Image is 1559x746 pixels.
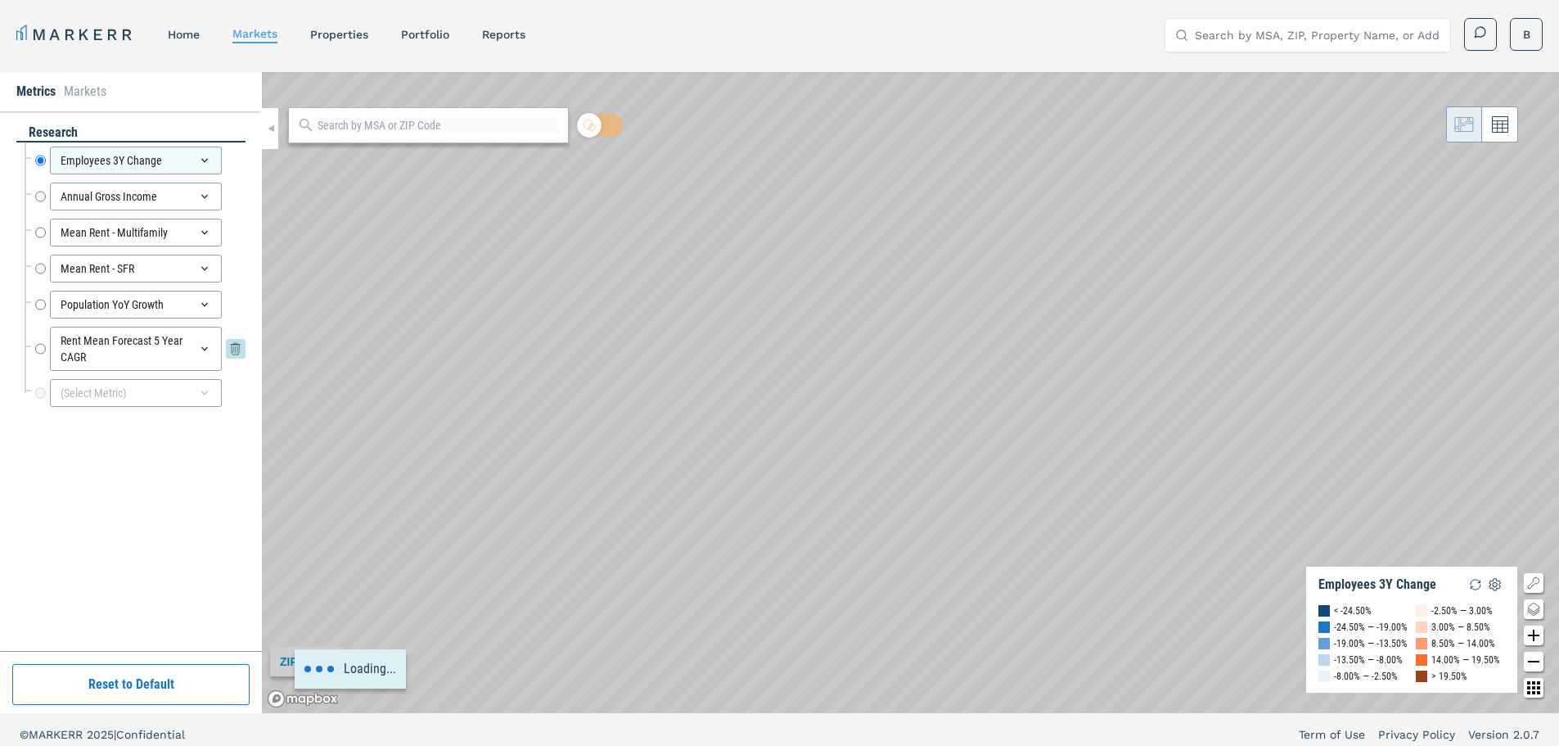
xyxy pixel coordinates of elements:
span: B [1523,26,1530,43]
div: Population YoY Growth [50,291,222,319]
div: < -24.50% [1334,603,1372,619]
a: properties [310,28,368,41]
span: Confidential [116,728,185,741]
img: Settings [1485,575,1505,595]
a: MARKERR [16,23,135,46]
div: research [16,124,246,142]
div: Mean Rent - SFR [50,255,222,283]
div: (Select Metric) [50,379,222,407]
div: 3.00% — 8.50% [1431,619,1490,635]
input: Search by MSA, ZIP, Property Name, or Address [1195,19,1440,52]
button: Change style map button [1524,599,1543,619]
div: -19.00% — -13.50% [1334,635,1408,652]
div: -8.00% — -2.50% [1334,668,1398,685]
a: reports [482,28,525,41]
button: Zoom out map button [1524,652,1543,671]
div: 14.00% — 19.50% [1431,652,1500,668]
a: Term of Use [1299,726,1365,743]
div: Employees 3Y Change [50,147,222,174]
li: Markets [64,82,106,102]
div: Mean Rent - Multifamily [50,219,222,246]
div: > 19.50% [1431,668,1467,685]
button: Show/Hide Legend Map Button [1524,573,1543,593]
img: Reload Legend [1466,575,1485,595]
li: Metrics [16,82,56,102]
button: B [1510,18,1543,51]
a: Version 2.0.7 [1468,726,1539,743]
div: -2.50% — 3.00% [1431,603,1493,619]
input: Search by MSA or ZIP Code [318,117,560,134]
div: -13.50% — -8.00% [1334,652,1403,668]
a: Portfolio [401,28,449,41]
button: Reset to Default [12,664,250,705]
a: Privacy Policy [1378,726,1455,743]
div: Rent Mean Forecast 5 Year CAGR [50,327,222,371]
div: Loading... [295,649,406,689]
button: Other options map button [1524,678,1543,698]
div: Employees 3Y Change [1318,576,1436,593]
span: © [20,728,29,741]
button: Zoom in map button [1524,626,1543,645]
div: -24.50% — -19.00% [1334,619,1408,635]
span: 2025 | [87,728,116,741]
div: Annual Gross Income [50,183,222,210]
a: markets [232,27,277,40]
div: 8.50% — 14.00% [1431,635,1495,652]
a: Mapbox logo [267,689,339,708]
span: MARKERR [29,728,87,741]
a: home [168,28,200,41]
